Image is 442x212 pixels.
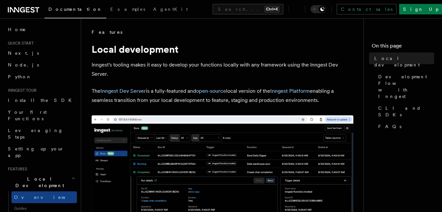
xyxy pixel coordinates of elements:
[5,88,37,93] span: Inngest tour
[100,88,146,94] a: Inngest Dev Server
[106,2,149,18] a: Examples
[5,125,77,143] a: Leveraging Steps
[92,60,353,79] p: Inngest's tooling makes it easy to develop your functions locally with any framework using the In...
[48,7,102,12] span: Documentation
[372,42,434,52] h4: On this page
[372,52,434,71] a: Local development
[8,146,64,158] span: Setting up your app
[110,7,145,12] span: Examples
[8,109,47,121] span: Your first Functions
[5,47,77,59] a: Next.js
[378,73,434,100] span: Development Flow with Inngest
[5,173,77,191] button: Local Development
[149,2,192,18] a: AgentKit
[270,88,310,94] a: Inngest Platform
[196,88,226,94] a: open-source
[378,123,401,130] span: FAQs
[8,74,32,79] span: Python
[310,5,326,13] button: Toggle dark mode
[11,191,77,203] a: Overview
[374,55,434,68] span: Local development
[376,121,434,132] a: FAQs
[14,195,81,200] span: Overview
[5,176,71,189] span: Local Development
[92,43,353,55] h1: Local development
[376,71,434,102] a: Development Flow with Inngest
[5,59,77,71] a: Node.js
[5,71,77,83] a: Python
[376,102,434,121] a: CLI and SDKs
[265,6,279,12] kbd: Ctrl+K
[378,105,434,118] span: CLI and SDKs
[5,166,27,172] span: Features
[5,41,34,46] span: Quick start
[5,143,77,161] a: Setting up your app
[8,62,39,67] span: Node.js
[92,87,353,105] p: The is a fully-featured and local version of the enabling a seamless transition from your local d...
[213,4,283,14] button: Search...Ctrl+K
[5,24,77,35] a: Home
[92,29,122,35] span: Features
[8,50,39,56] span: Next.js
[8,26,26,33] span: Home
[44,2,106,18] a: Documentation
[337,4,397,14] a: Contact sales
[8,128,63,140] span: Leveraging Steps
[5,94,77,106] a: Install the SDK
[153,7,188,12] span: AgentKit
[8,98,76,103] span: Install the SDK
[5,106,77,125] a: Your first Functions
